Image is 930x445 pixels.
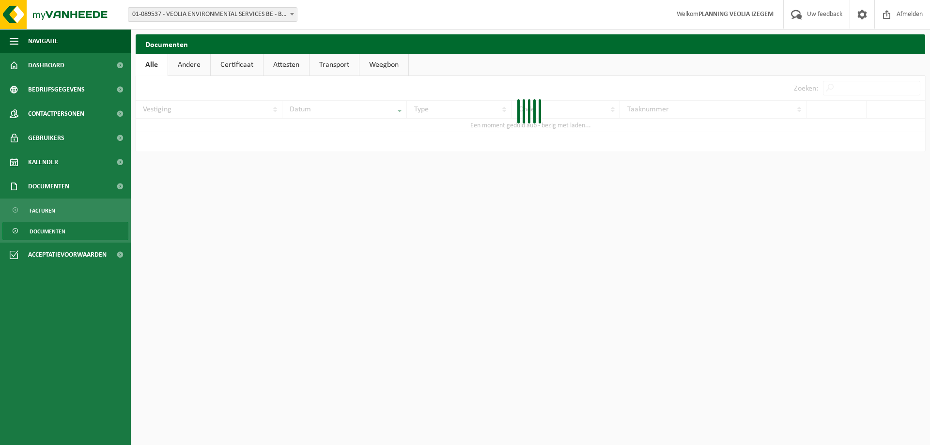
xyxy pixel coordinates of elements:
[128,8,297,21] span: 01-089537 - VEOLIA ENVIRONMENTAL SERVICES BE - BEERSE
[30,222,65,241] span: Documenten
[28,29,58,53] span: Navigatie
[310,54,359,76] a: Transport
[136,34,925,53] h2: Documenten
[28,243,107,267] span: Acceptatievoorwaarden
[30,201,55,220] span: Facturen
[28,77,85,102] span: Bedrijfsgegevens
[2,201,128,219] a: Facturen
[28,174,69,199] span: Documenten
[263,54,309,76] a: Attesten
[128,7,297,22] span: 01-089537 - VEOLIA ENVIRONMENTAL SERVICES BE - BEERSE
[28,53,64,77] span: Dashboard
[28,150,58,174] span: Kalender
[359,54,408,76] a: Weegbon
[698,11,774,18] strong: PLANNING VEOLIA IZEGEM
[28,126,64,150] span: Gebruikers
[211,54,263,76] a: Certificaat
[2,222,128,240] a: Documenten
[28,102,84,126] span: Contactpersonen
[168,54,210,76] a: Andere
[136,54,168,76] a: Alle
